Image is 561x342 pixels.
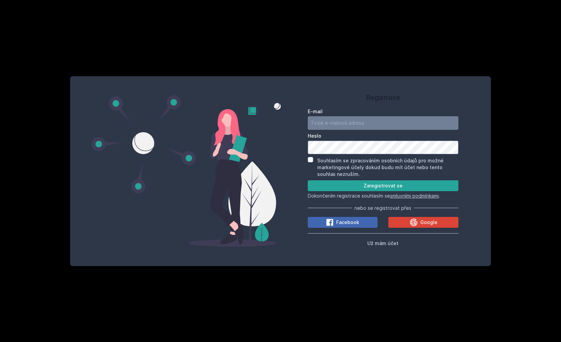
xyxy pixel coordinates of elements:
[308,180,458,191] button: Zaregistrovat se
[308,93,458,103] h1: Registrace
[388,217,458,228] button: Google
[336,219,359,226] span: Facebook
[308,133,458,139] label: Heslo
[308,108,458,115] label: E-mail
[367,240,398,246] span: Už mám účet
[390,193,439,199] a: smluvními podmínkami
[308,116,458,130] input: Tvoje e-mailová adresa
[308,217,378,228] button: Facebook
[317,158,444,177] label: Souhlasím se zpracováním osobních údajů pro možné marketingové účely dokud budu mít účet nebo ten...
[354,205,411,212] span: nebo se registrovat přes
[420,219,437,226] span: Google
[367,239,398,247] button: Už mám účet
[308,193,458,199] p: Dokončením registrace souhlasím se .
